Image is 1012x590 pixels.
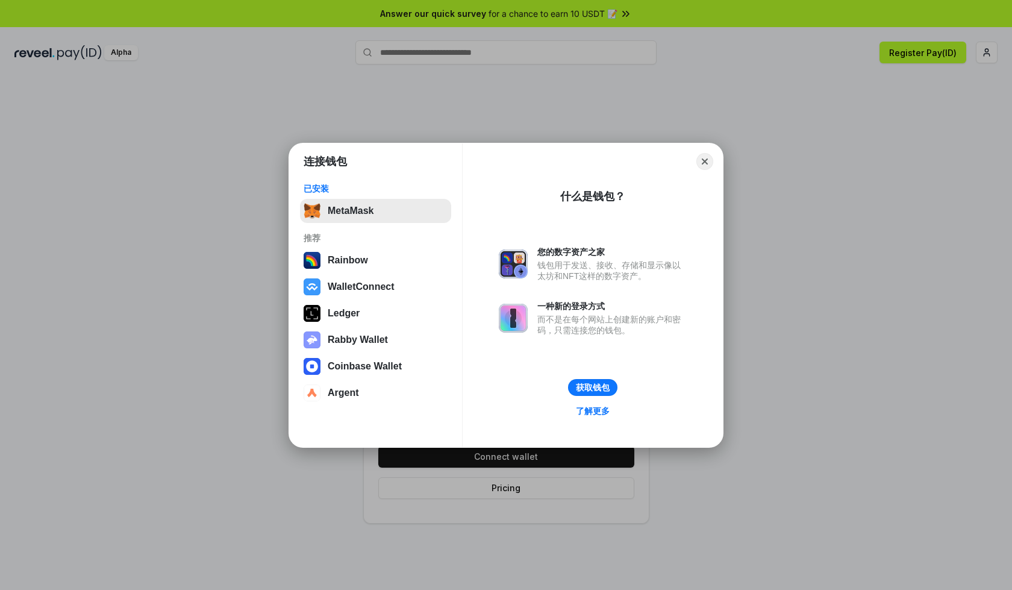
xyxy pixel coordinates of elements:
[568,379,617,396] button: 获取钱包
[304,233,448,243] div: 推荐
[328,308,360,319] div: Ledger
[304,331,320,348] img: svg+xml,%3Csvg%20xmlns%3D%22http%3A%2F%2Fwww.w3.org%2F2000%2Fsvg%22%20fill%3D%22none%22%20viewBox...
[537,260,687,281] div: 钱包用于发送、接收、存储和显示像以太坊和NFT这样的数字资产。
[300,301,451,325] button: Ledger
[300,381,451,405] button: Argent
[537,246,687,257] div: 您的数字资产之家
[304,384,320,401] img: svg+xml,%3Csvg%20width%3D%2228%22%20height%3D%2228%22%20viewBox%3D%220%200%2028%2028%22%20fill%3D...
[560,189,625,204] div: 什么是钱包？
[304,252,320,269] img: svg+xml,%3Csvg%20width%3D%22120%22%20height%3D%22120%22%20viewBox%3D%220%200%20120%20120%22%20fil...
[537,314,687,336] div: 而不是在每个网站上创建新的账户和密码，只需连接您的钱包。
[328,255,368,266] div: Rainbow
[569,403,617,419] a: 了解更多
[304,358,320,375] img: svg+xml,%3Csvg%20width%3D%2228%22%20height%3D%2228%22%20viewBox%3D%220%200%2028%2028%22%20fill%3D...
[300,248,451,272] button: Rainbow
[304,154,347,169] h1: 连接钱包
[300,199,451,223] button: MetaMask
[328,361,402,372] div: Coinbase Wallet
[576,406,610,416] div: 了解更多
[328,206,373,216] div: MetaMask
[576,382,610,393] div: 获取钱包
[499,304,528,333] img: svg+xml,%3Csvg%20xmlns%3D%22http%3A%2F%2Fwww.w3.org%2F2000%2Fsvg%22%20fill%3D%22none%22%20viewBox...
[304,202,320,219] img: svg+xml,%3Csvg%20fill%3D%22none%22%20height%3D%2233%22%20viewBox%3D%220%200%2035%2033%22%20width%...
[304,278,320,295] img: svg+xml,%3Csvg%20width%3D%2228%22%20height%3D%2228%22%20viewBox%3D%220%200%2028%2028%22%20fill%3D...
[300,328,451,352] button: Rabby Wallet
[300,275,451,299] button: WalletConnect
[499,249,528,278] img: svg+xml,%3Csvg%20xmlns%3D%22http%3A%2F%2Fwww.w3.org%2F2000%2Fsvg%22%20fill%3D%22none%22%20viewBox...
[304,305,320,322] img: svg+xml,%3Csvg%20xmlns%3D%22http%3A%2F%2Fwww.w3.org%2F2000%2Fsvg%22%20width%3D%2228%22%20height%3...
[328,281,395,292] div: WalletConnect
[304,183,448,194] div: 已安装
[328,334,388,345] div: Rabby Wallet
[300,354,451,378] button: Coinbase Wallet
[696,153,713,170] button: Close
[537,301,687,312] div: 一种新的登录方式
[328,388,359,398] div: Argent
